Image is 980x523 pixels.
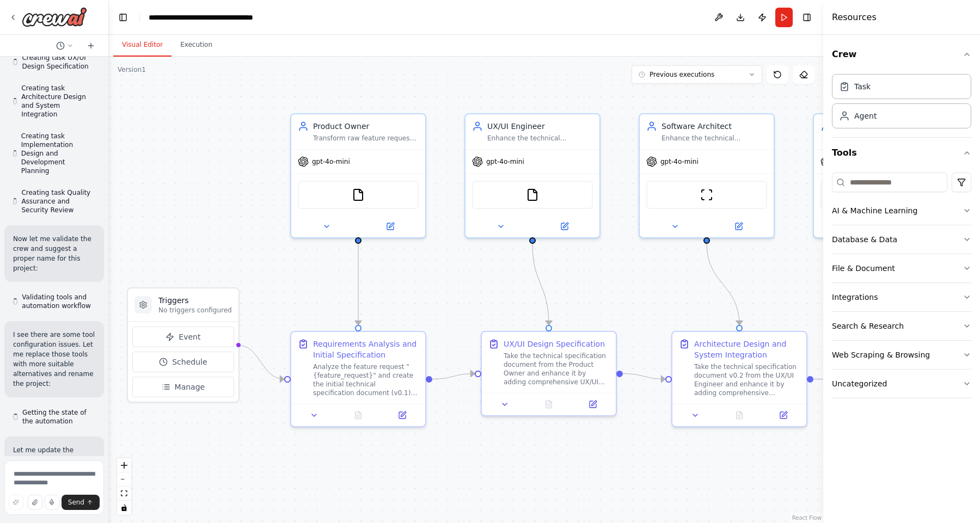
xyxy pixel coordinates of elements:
[117,487,131,501] button: fit view
[832,370,971,398] button: Uncategorized
[113,34,171,57] button: Visual Editor
[9,495,23,510] button: Improve this prompt
[171,34,221,57] button: Execution
[534,220,595,233] button: Open in side panel
[487,121,593,132] div: UX/UI Engineer
[832,312,971,340] button: Search & Research
[832,225,971,254] button: Database & Data
[117,458,131,515] div: React Flow controls
[312,157,350,166] span: gpt-4o-mini
[694,362,800,397] div: Take the technical specification document v0.2 from the UX/UI Engineer and enhance it by adding c...
[701,244,745,325] g: Edge from c5513240-a135-48bb-a693-720c07c31701 to eb799909-bbf9-4d2d-be3f-c4504bd07ecd
[623,368,665,385] g: Edge from 461606e7-7519-4d92-bf9d-1a4c5e65406f to eb799909-bbf9-4d2d-be3f-c4504bd07ecd
[28,495,42,510] button: Upload files
[117,501,131,515] button: toggle interactivity
[708,220,769,233] button: Open in side panel
[526,188,539,201] img: FileReadTool
[799,10,814,25] button: Hide right sidebar
[832,196,971,225] button: AI & Machine Learning
[117,472,131,487] button: zoom out
[158,306,232,315] p: No triggers configured
[132,377,234,397] button: Manage
[504,339,605,349] div: UX/UI Design Specification
[660,157,699,166] span: gpt-4o-mini
[854,110,877,121] div: Agent
[352,188,365,201] img: FileReadTool
[22,408,95,426] span: Getting the state of the automation
[832,341,971,369] button: Web Scraping & Browsing
[45,495,59,510] button: Click to speak your automation idea
[481,331,617,416] div: UX/UI Design SpecificationTake the technical specification document from the Product Owner and en...
[832,283,971,311] button: Integrations
[813,374,856,385] g: Edge from eb799909-bbf9-4d2d-be3f-c4504bd07ecd to f0a0612c-7c1f-48f4-8191-13ac7b8a70b3
[832,168,971,407] div: Tools
[21,188,95,214] span: Creating task Quality Assurance and Security Review
[13,445,95,484] p: Let me update the agents with the correct IDs to replace the problematic tools:
[237,340,284,385] g: Edge from triggers to a812d777-beb6-40fa-b8e3-501333d93d08
[13,330,95,389] p: I see there are some tool configuration issues. Let me replace those tools with more suitable alt...
[132,352,234,372] button: Schedule
[832,254,971,282] button: File & Document
[335,409,382,422] button: No output available
[21,132,95,175] span: Creating task Implementation Design and Development Planning
[115,10,131,25] button: Hide left sidebar
[52,39,78,52] button: Switch to previous chat
[175,382,205,392] span: Manage
[118,65,146,74] div: Version 1
[574,398,611,411] button: Open in side panel
[383,409,421,422] button: Open in side panel
[22,53,95,71] span: Creating task UX/UI Design Specification
[639,113,775,238] div: Software ArchitectEnhance the technical specification (v0.2 → v0.3) by adding comprehensive archi...
[127,287,240,403] div: TriggersNo triggers configuredEventScheduleManage
[149,12,271,23] nav: breadcrumb
[179,331,200,342] span: Event
[832,11,877,24] h4: Resources
[313,134,419,143] div: Transform raw feature requests into structured user stories with acceptance criteria and create t...
[526,398,572,411] button: No output available
[62,495,100,510] button: Send
[527,244,554,325] g: Edge from 7e174ee9-c6d3-4f64-b40f-2af64d67d17f to 461606e7-7519-4d92-bf9d-1a4c5e65406f
[650,70,714,79] span: Previous executions
[764,409,802,422] button: Open in side panel
[832,138,971,168] button: Tools
[700,188,713,201] img: ScrapeWebsiteTool
[832,39,971,70] button: Crew
[832,234,897,245] div: Database & Data
[117,458,131,472] button: zoom in
[158,295,232,306] h3: Triggers
[290,331,426,427] div: Requirements Analysis and Initial SpecificationAnalyze the feature request "{feature_request}" an...
[694,339,800,360] div: Architecture Design and System Integration
[132,327,234,347] button: Event
[486,157,524,166] span: gpt-4o-mini
[353,244,364,325] g: Edge from a3fdc59c-9bc1-4324-92e2-5acbb12f0f6a to a812d777-beb6-40fa-b8e3-501333d93d08
[716,409,763,422] button: No output available
[792,515,822,521] a: React Flow attribution
[661,121,767,132] div: Software Architect
[854,81,871,92] div: Task
[632,65,762,84] button: Previous executions
[832,321,904,331] div: Search & Research
[487,134,593,143] div: Enhance the technical specification (v0.1 → v0.2) by adding comprehensive UX/UI specifications in...
[313,339,419,360] div: Requirements Analysis and Initial Specification
[22,293,95,310] span: Validating tools and automation workflow
[671,331,807,427] div: Architecture Design and System IntegrationTake the technical specification document v0.2 from the...
[290,113,426,238] div: Product OwnerTransform raw feature requests into structured user stories with acceptance criteria...
[832,378,887,389] div: Uncategorized
[832,292,878,303] div: Integrations
[504,352,609,386] div: Take the technical specification document from the Product Owner and enhance it by adding compreh...
[22,7,87,27] img: Logo
[359,220,421,233] button: Open in side panel
[82,39,100,52] button: Start a new chat
[21,84,95,119] span: Creating task Architecture Design and System Integration
[13,234,95,273] p: Now let me validate the crew and suggest a proper name for this project:
[661,134,767,143] div: Enhance the technical specification (v0.2 → v0.3) by adding comprehensive architecture design inc...
[464,113,601,238] div: UX/UI EngineerEnhance the technical specification (v0.1 → v0.2) by adding comprehensive UX/UI spe...
[313,121,419,132] div: Product Owner
[832,349,930,360] div: Web Scraping & Browsing
[313,362,419,397] div: Analyze the feature request "{feature_request}" and create the initial technical specification do...
[832,205,917,216] div: AI & Machine Learning
[68,498,84,507] span: Send
[432,368,475,385] g: Edge from a812d777-beb6-40fa-b8e3-501333d93d08 to 461606e7-7519-4d92-bf9d-1a4c5e65406f
[832,70,971,137] div: Crew
[832,263,895,274] div: File & Document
